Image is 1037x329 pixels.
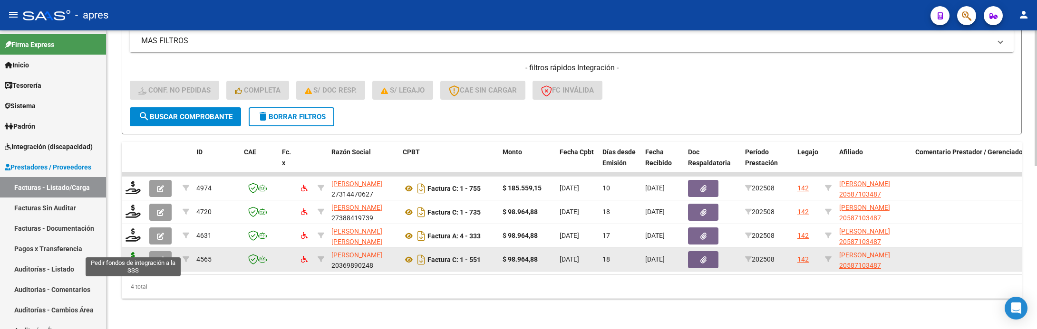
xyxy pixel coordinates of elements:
strong: $ 98.964,88 [503,232,538,239]
span: Borrar Filtros [257,113,326,121]
span: Fc. x [282,148,291,167]
span: Afiliado [839,148,863,156]
datatable-header-cell: Razón Social [328,142,399,184]
datatable-header-cell: Legajo [794,142,821,184]
strong: $ 98.964,88 [503,208,538,216]
span: - apres [75,5,108,26]
span: [PERSON_NAME] 20587103487 [839,251,890,270]
datatable-header-cell: Fc. x [278,142,297,184]
span: [PERSON_NAME] [331,251,382,259]
div: 142 [797,230,809,241]
span: [DATE] [560,208,579,216]
h4: - filtros rápidos Integración - [130,63,1014,73]
span: [DATE] [560,184,579,192]
button: S/ Doc Resp. [296,81,366,100]
span: [DATE] [560,232,579,239]
datatable-header-cell: Comentario Prestador / Gerenciador [911,142,1030,184]
div: 20369890248 [331,250,395,270]
span: 202508 [745,255,775,263]
button: FC Inválida [533,81,602,100]
datatable-header-cell: Monto [499,142,556,184]
mat-icon: delete [257,111,269,122]
span: Razón Social [331,148,371,156]
span: 202508 [745,184,775,192]
span: Monto [503,148,522,156]
span: [PERSON_NAME] 20587103487 [839,180,890,198]
span: FC Inválida [541,86,594,94]
span: S/ legajo [381,86,425,94]
span: Completa [235,86,281,94]
span: 10 [602,184,610,192]
span: Prestadores / Proveedores [5,162,91,172]
span: [DATE] [645,255,665,263]
strong: Factura C: 1 - 755 [427,185,481,192]
datatable-header-cell: Días desde Emisión [599,142,641,184]
span: 18 [602,208,610,216]
span: [DATE] [645,232,665,239]
span: Días desde Emisión [602,148,636,167]
datatable-header-cell: Afiliado [835,142,911,184]
span: 202508 [745,232,775,239]
span: CAE [244,148,256,156]
i: Descargar documento [415,205,427,220]
datatable-header-cell: Doc Respaldatoria [684,142,741,184]
span: 4720 [196,208,212,216]
span: Firma Express [5,39,54,50]
span: [PERSON_NAME] 20587103487 [839,204,890,222]
span: 17 [602,232,610,239]
span: Fecha Recibido [645,148,672,167]
div: 142 [797,207,809,217]
span: Inicio [5,60,29,70]
mat-icon: search [138,111,150,122]
div: 27388419739 [331,202,395,222]
span: [PERSON_NAME] 20587103487 [839,227,890,246]
i: Descargar documento [415,181,427,196]
span: 4974 [196,184,212,192]
span: Doc Respaldatoria [688,148,731,167]
span: Legajo [797,148,818,156]
span: [PERSON_NAME] [331,180,382,188]
div: 27295350585 [331,226,395,246]
button: CAE SIN CARGAR [440,81,525,100]
span: Padrón [5,121,35,132]
strong: $ 98.964,88 [503,255,538,263]
button: Buscar Comprobante [130,107,241,126]
div: 142 [797,254,809,265]
span: Integración (discapacidad) [5,141,93,152]
span: Buscar Comprobante [138,113,233,121]
span: 4631 [196,232,212,239]
datatable-header-cell: Fecha Recibido [641,142,684,184]
span: S/ Doc Resp. [305,86,357,94]
button: Borrar Filtros [249,107,334,126]
span: ID [196,148,203,156]
i: Descargar documento [415,228,427,244]
span: CPBT [403,148,420,156]
span: Período Prestación [745,148,778,167]
span: 18 [602,255,610,263]
button: Conf. no pedidas [130,81,219,100]
span: [PERSON_NAME] [PERSON_NAME] [331,227,382,246]
strong: Factura C: 1 - 551 [427,256,481,263]
i: Descargar documento [415,252,427,267]
button: Completa [226,81,289,100]
mat-icon: menu [8,9,19,20]
datatable-header-cell: Período Prestación [741,142,794,184]
span: [DATE] [645,208,665,216]
div: 142 [797,183,809,194]
span: [DATE] [560,255,579,263]
datatable-header-cell: CPBT [399,142,499,184]
mat-icon: person [1018,9,1029,20]
mat-expansion-panel-header: MAS FILTROS [130,29,1014,52]
span: 4565 [196,255,212,263]
datatable-header-cell: ID [193,142,240,184]
mat-panel-title: MAS FILTROS [141,36,991,46]
span: Comentario Prestador / Gerenciador [915,148,1025,156]
span: [PERSON_NAME] [331,204,382,211]
div: 27314470627 [331,179,395,198]
span: 202508 [745,208,775,216]
button: S/ legajo [372,81,433,100]
div: Open Intercom Messenger [1005,297,1027,320]
span: [DATE] [645,184,665,192]
strong: Factura A: 4 - 333 [427,232,481,240]
strong: $ 185.559,15 [503,184,542,192]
